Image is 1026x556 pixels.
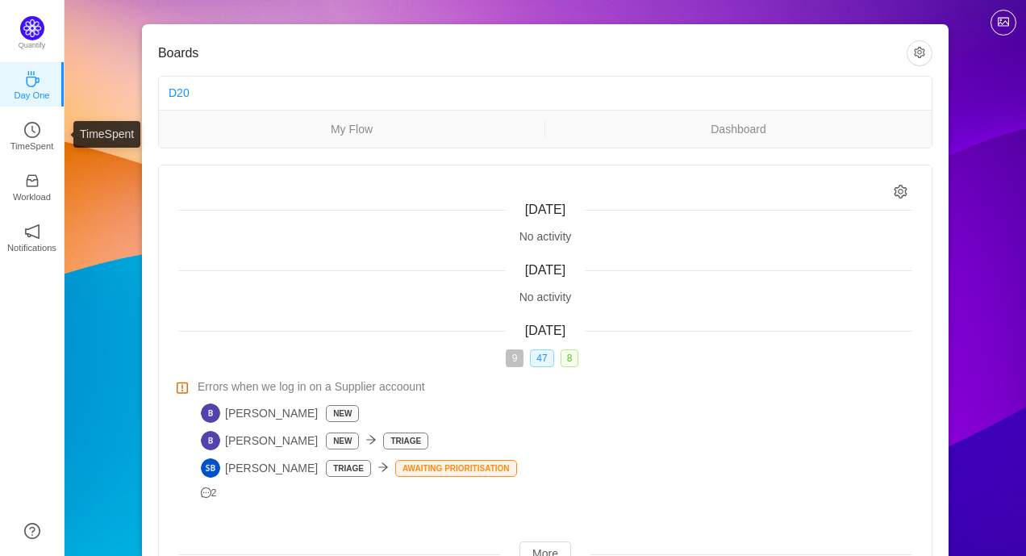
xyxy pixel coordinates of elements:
[201,458,318,478] span: [PERSON_NAME]
[506,349,524,367] span: 9
[19,40,46,52] p: Quantify
[530,349,553,367] span: 47
[178,228,912,245] div: No activity
[158,45,907,61] h3: Boards
[24,122,40,138] i: icon: clock-circle
[201,487,217,499] span: 2
[201,403,318,423] span: [PERSON_NAME]
[14,88,49,102] p: Day One
[991,10,1016,36] button: icon: picture
[327,461,370,476] p: Triage
[377,462,389,473] i: icon: arrow-right
[7,240,56,255] p: Notifications
[525,203,565,216] span: [DATE]
[24,173,40,189] i: icon: inbox
[894,185,907,199] i: icon: setting
[24,228,40,245] a: icon: notificationNotifications
[198,378,912,395] a: Errors when we log in on a Supplier accoount
[201,403,220,423] img: BM
[384,433,427,449] p: Triage
[525,263,565,277] span: [DATE]
[201,458,220,478] img: SB
[10,139,54,153] p: TimeSpent
[159,120,544,138] a: My Flow
[24,523,40,539] a: icon: question-circle
[201,487,211,498] i: icon: message
[24,127,40,143] a: icon: clock-circleTimeSpent
[327,433,358,449] p: New
[13,190,51,204] p: Workload
[24,76,40,92] a: icon: coffeeDay One
[24,178,40,194] a: icon: inboxWorkload
[198,378,425,395] span: Errors when we log in on a Supplier accoount
[24,71,40,87] i: icon: coffee
[525,324,565,337] span: [DATE]
[201,431,220,450] img: BM
[545,120,932,138] a: Dashboard
[24,224,40,240] i: icon: notification
[907,40,932,66] button: icon: setting
[327,406,358,421] p: New
[178,289,912,306] div: No activity
[396,461,516,476] p: Awaiting Prioritisation
[20,16,44,40] img: Quantify
[201,431,318,450] span: [PERSON_NAME]
[169,86,190,99] a: D20
[561,349,579,367] span: 8
[365,434,377,445] i: icon: arrow-right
